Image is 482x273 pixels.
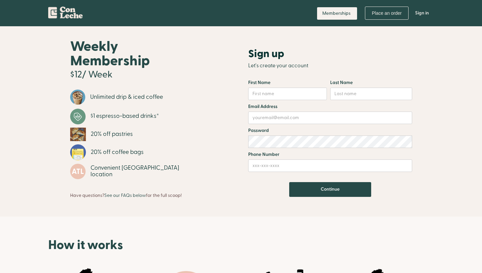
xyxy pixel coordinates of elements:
[410,3,434,23] a: Sign in
[248,58,412,73] h1: Let's create your account
[70,70,112,80] h3: $12/ Week
[289,182,371,197] input: Continue
[317,7,357,20] a: Memberships
[48,3,83,21] a: home
[70,190,182,199] div: Have questions? for the full scoop!
[104,192,146,199] a: See our FAQs below
[90,165,199,178] div: Convenient [GEOGRAPHIC_DATA] location
[248,103,412,110] label: Email Address
[365,7,409,20] a: Place an order
[248,151,412,158] label: Phone Number
[330,88,412,100] input: Last name
[91,149,144,156] div: 20% off coffee bags
[248,159,412,172] input: xxx-xxx-xxxx
[330,79,399,86] label: Last Name
[70,39,199,68] h1: Weekly Membership
[248,48,284,60] h2: Sign up
[90,94,163,100] div: Unlimited drip & iced coffee
[248,79,330,86] label: First Name
[248,112,412,124] input: youremail@email.com
[248,79,412,197] form: Email Form
[248,127,412,134] label: Password
[90,113,159,119] div: $1 espresso-based drinks*
[48,238,434,252] h1: How it works
[248,88,327,100] input: First name
[91,131,133,137] div: 20% off pastries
